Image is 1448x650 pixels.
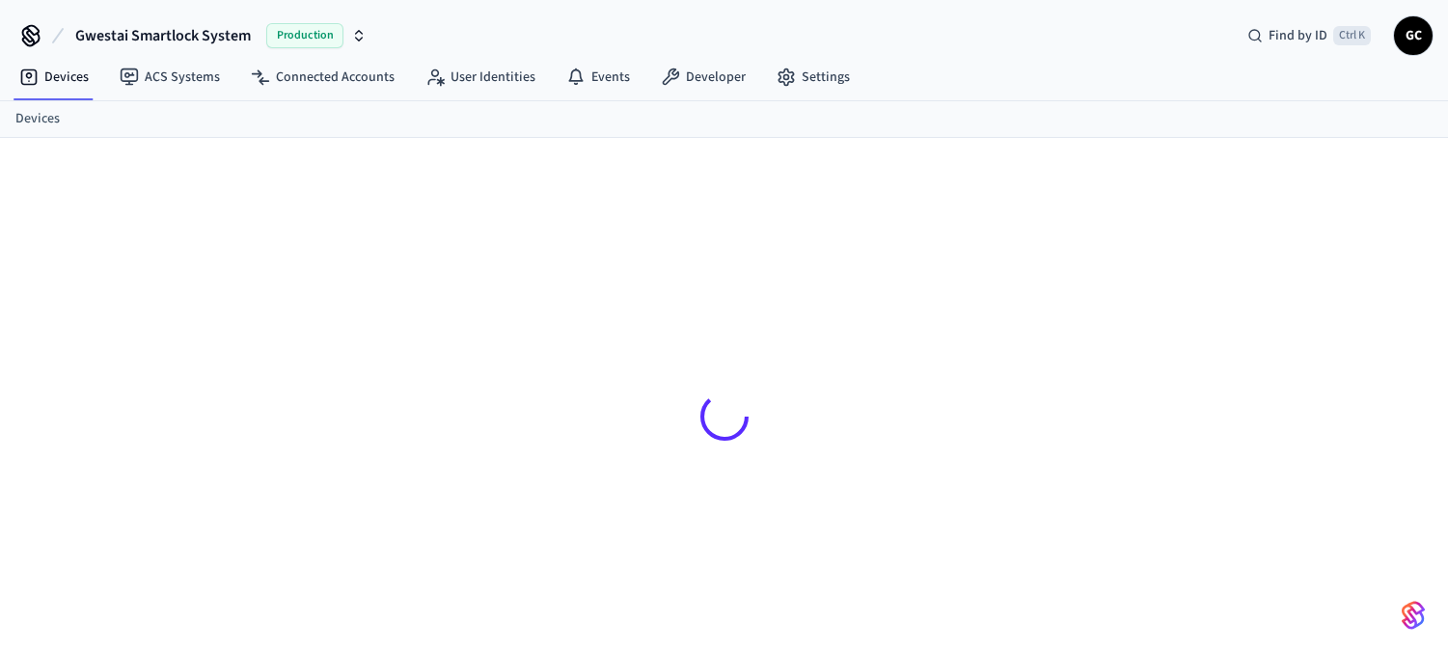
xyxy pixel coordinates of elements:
[4,60,104,95] a: Devices
[104,60,235,95] a: ACS Systems
[1396,18,1431,53] span: GC
[1232,18,1386,53] div: Find by IDCtrl K
[1394,16,1433,55] button: GC
[266,23,343,48] span: Production
[410,60,551,95] a: User Identities
[75,24,251,47] span: Gwestai Smartlock System
[645,60,761,95] a: Developer
[235,60,410,95] a: Connected Accounts
[761,60,865,95] a: Settings
[551,60,645,95] a: Events
[1269,26,1327,45] span: Find by ID
[1402,600,1425,631] img: SeamLogoGradient.69752ec5.svg
[15,109,60,129] a: Devices
[1333,26,1371,45] span: Ctrl K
